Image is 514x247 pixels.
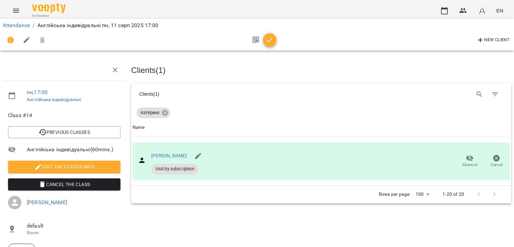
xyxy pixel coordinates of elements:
a: пн , 17:00 [27,89,48,95]
button: Absence [456,152,483,171]
nav: breadcrumb [3,21,511,29]
a: [PERSON_NAME] [27,199,67,205]
span: For Business [32,14,66,18]
span: Previous Classes [13,128,115,136]
p: Room [27,230,120,236]
button: Filter [487,86,503,102]
button: Edit the class's Info [8,161,120,173]
a: Attendance [3,22,30,28]
span: Name [133,123,510,132]
span: Class #14 [8,111,120,119]
button: Cancel the class [8,178,120,190]
img: Voopty Logo [32,3,66,13]
a: Англійська індивідуальні [27,97,81,102]
button: New Client [475,35,511,46]
img: avatar_s.png [478,6,487,15]
div: 100 [413,189,432,199]
button: Previous Classes [8,126,120,138]
span: New Client [477,36,510,44]
button: Search [472,86,488,102]
div: Clients ( 1 ) [139,91,315,97]
span: Absence [462,162,478,168]
span: default [27,222,120,230]
div: Name [133,123,145,132]
span: EN [496,7,503,14]
div: Table Toolbar [131,83,511,105]
h3: Clients ( 1 ) [131,66,511,75]
span: Visit by subscription [151,166,198,172]
li: / [32,21,34,29]
span: Катерина [137,110,163,116]
button: Menu [8,3,24,19]
button: EN [494,4,506,17]
span: Edit the class's Info [13,163,115,171]
a: [PERSON_NAME] [151,153,187,158]
div: Sort [133,123,145,132]
p: Rows per page: [379,191,410,198]
div: Катерина [137,107,170,118]
button: Cancel [483,152,510,171]
span: Cancel [491,162,503,168]
span: Англійська індивідуальні ( 60 mins. ) [27,146,120,154]
p: Англійська індивідуальні пн, 11 серп 2025 17:00 [37,21,159,29]
span: Cancel the class [13,180,115,188]
p: 1-20 of 20 [442,191,464,198]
